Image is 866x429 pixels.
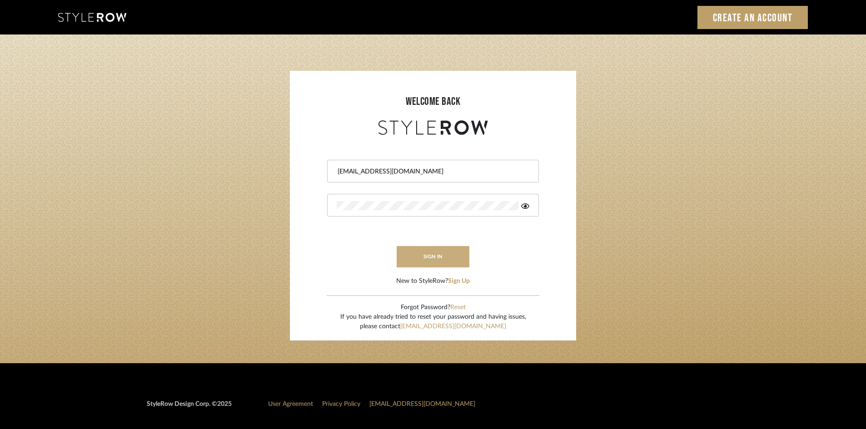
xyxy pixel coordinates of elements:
[340,312,526,331] div: If you have already tried to reset your password and having issues, please contact
[337,167,527,176] input: Email Address
[400,323,506,330] a: [EMAIL_ADDRESS][DOMAIN_NAME]
[369,401,475,407] a: [EMAIL_ADDRESS][DOMAIN_NAME]
[396,276,470,286] div: New to StyleRow?
[147,399,232,416] div: StyleRow Design Corp. ©2025
[697,6,808,29] a: Create an Account
[448,276,470,286] button: Sign Up
[397,246,469,267] button: sign in
[322,401,360,407] a: Privacy Policy
[340,303,526,312] div: Forgot Password?
[299,94,567,110] div: welcome back
[268,401,313,407] a: User Agreement
[450,303,466,312] button: Reset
